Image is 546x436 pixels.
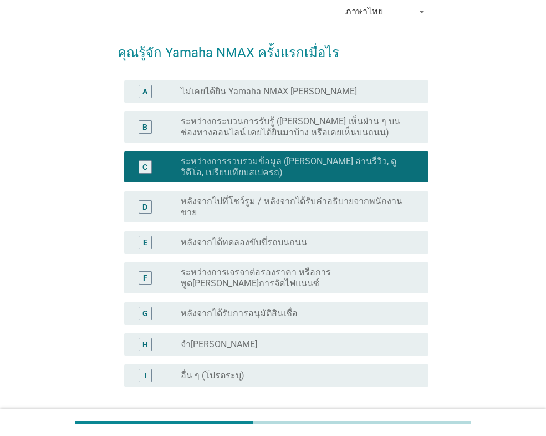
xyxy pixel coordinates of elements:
label: จำ[PERSON_NAME] [181,339,257,350]
div: H [142,338,148,350]
div: G [142,307,148,319]
div: E [143,236,147,248]
div: A [142,85,147,97]
div: C [142,161,147,173]
label: หลังจากได้รับการอนุมัติสินเชื่อ [181,308,298,319]
div: ภาษาไทย [345,7,383,17]
label: ระหว่างการรวบรวมข้อมูล ([PERSON_NAME] อ่านรีวิว, ดูวิดีโอ, เปรียบเทียบสเปครถ) [181,156,411,178]
label: อื่น ๆ (โปรดระบุ) [181,370,244,381]
i: arrow_drop_down [415,5,428,18]
h2: คุณรู้จัก Yamaha NMAX ครั้งแรกเมื่อไร [118,32,428,63]
label: หลังจากได้ทดลองขับขี่รถบนถนน [181,237,307,248]
label: ระหว่างกระบวนการรับรู้ ([PERSON_NAME] เห็นผ่าน ๆ บนช่องทางออนไลน์ เคยได้ยินมาบ้าง หรือเคยเห็นบนถนน) [181,116,411,138]
div: F [143,272,147,283]
label: ระหว่างการเจรจาต่อรองราคา หรือการพูด[PERSON_NAME]การจัดไฟแนนซ์ [181,267,411,289]
div: I [144,369,146,381]
label: หลังจากไปที่โชว์รูม / หลังจากได้รับคำอธิบายจากพนักงานขาย [181,196,411,218]
div: D [142,201,147,212]
label: ไม่เคยได้ยิน Yamaha NMAX [PERSON_NAME] [181,86,357,97]
div: B [142,121,147,133]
